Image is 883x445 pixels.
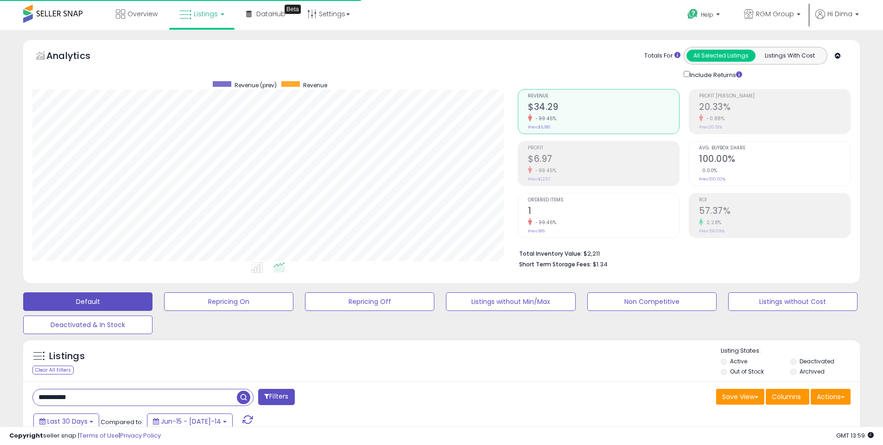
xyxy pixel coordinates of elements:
[161,417,221,426] span: Jun-15 - [DATE]-14
[766,389,809,405] button: Columns
[23,316,152,334] button: Deactivated & In Stock
[33,413,99,429] button: Last 30 Days
[101,418,143,426] span: Compared to:
[46,49,108,64] h5: Analytics
[235,81,277,89] span: Revenue (prev)
[800,368,825,375] label: Archived
[772,392,801,401] span: Columns
[721,347,860,355] p: Listing States:
[528,102,679,114] h2: $34.29
[699,124,722,130] small: Prev: 20.51%
[519,250,582,258] b: Total Inventory Value:
[699,167,718,174] small: 0.00%
[9,431,43,440] strong: Copyright
[730,368,764,375] label: Out of Stock
[446,292,575,311] button: Listings without Min/Max
[699,94,850,99] span: Profit [PERSON_NAME]
[528,198,679,203] span: Ordered Items
[680,1,729,30] a: Help
[303,81,327,89] span: Revenue
[532,219,557,226] small: -99.46%
[194,9,218,19] span: Listings
[699,154,850,166] h2: 100.00%
[528,94,679,99] span: Revenue
[836,431,874,440] span: 2025-08-15 13:59 GMT
[32,366,74,374] div: Clear All Filters
[305,292,434,311] button: Repricing Off
[716,389,764,405] button: Save View
[528,206,679,218] h2: 1
[587,292,717,311] button: Non Competitive
[127,9,158,19] span: Overview
[728,292,858,311] button: Listings without Cost
[120,431,161,440] a: Privacy Policy
[528,146,679,151] span: Profit
[9,432,161,440] div: seller snap | |
[256,9,286,19] span: DataHub
[519,260,591,268] b: Short Term Storage Fees:
[815,9,859,30] a: Hi Dima
[164,292,293,311] button: Repricing On
[519,247,844,258] li: $2,211
[49,350,85,363] h5: Listings
[593,260,608,269] span: $1.34
[755,50,824,62] button: Listings With Cost
[699,198,850,203] span: ROI
[703,115,724,122] small: -0.88%
[686,50,756,62] button: All Selected Listings
[756,9,794,19] span: RGM Group
[285,5,301,14] div: Tooltip anchor
[147,413,233,429] button: Jun-15 - [DATE]-14
[699,206,850,218] h2: 57.37%
[23,292,152,311] button: Default
[730,357,747,365] label: Active
[703,219,722,226] small: 2.28%
[47,417,88,426] span: Last 30 Days
[532,115,557,122] small: -99.45%
[644,52,680,60] div: Totals For
[677,69,753,80] div: Include Returns
[528,124,551,130] small: Prev: $6,180
[699,102,850,114] h2: 20.33%
[699,176,725,182] small: Prev: 100.00%
[800,357,834,365] label: Deactivated
[687,8,699,20] i: Get Help
[811,389,851,405] button: Actions
[699,228,724,234] small: Prev: 56.09%
[528,176,550,182] small: Prev: $1,267
[528,228,545,234] small: Prev: 186
[827,9,852,19] span: Hi Dima
[699,146,850,151] span: Avg. Buybox Share
[258,389,294,405] button: Filters
[79,431,119,440] a: Terms of Use
[701,11,713,19] span: Help
[528,154,679,166] h2: $6.97
[532,167,557,174] small: -99.45%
